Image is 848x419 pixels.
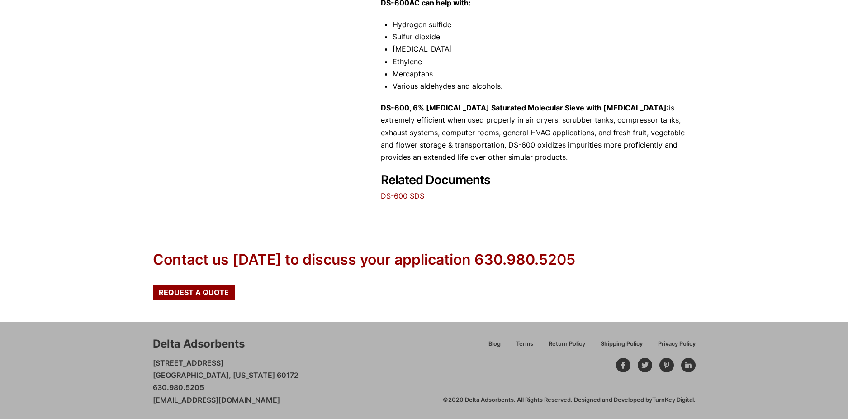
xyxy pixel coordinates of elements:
[658,341,696,347] span: Privacy Policy
[652,396,694,403] a: TurnKey Digital
[153,395,280,405] a: [EMAIL_ADDRESS][DOMAIN_NAME]
[549,341,585,347] span: Return Policy
[488,341,501,347] span: Blog
[393,19,696,31] li: Hydrogen sulfide
[650,339,696,355] a: Privacy Policy
[393,31,696,43] li: Sulfur dioxide
[393,56,696,68] li: Ethylene
[153,250,575,270] div: Contact us [DATE] to discuss your application 630.980.5205
[481,339,508,355] a: Blog
[159,289,229,296] span: Request a Quote
[381,191,424,200] a: DS-600 SDS
[153,285,235,300] a: Request a Quote
[153,357,298,406] p: [STREET_ADDRESS] [GEOGRAPHIC_DATA], [US_STATE] 60172 630.980.5205
[393,68,696,80] li: Mercaptans
[381,102,696,163] p: is extremely efficient when used properly in air dryers, scrubber tanks, compressor tanks, exhaus...
[593,339,650,355] a: Shipping Policy
[153,336,245,352] div: Delta Adsorbents
[516,341,533,347] span: Terms
[393,80,696,92] li: Various aldehydes and alcohols.
[541,339,593,355] a: Return Policy
[393,43,696,55] li: [MEDICAL_DATA]
[508,339,541,355] a: Terms
[443,396,696,404] div: ©2020 Delta Adsorbents. All Rights Reserved. Designed and Developed by .
[381,103,669,112] strong: DS-600, 6% [MEDICAL_DATA] Saturated Molecular Sieve with [MEDICAL_DATA]:
[601,341,643,347] span: Shipping Policy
